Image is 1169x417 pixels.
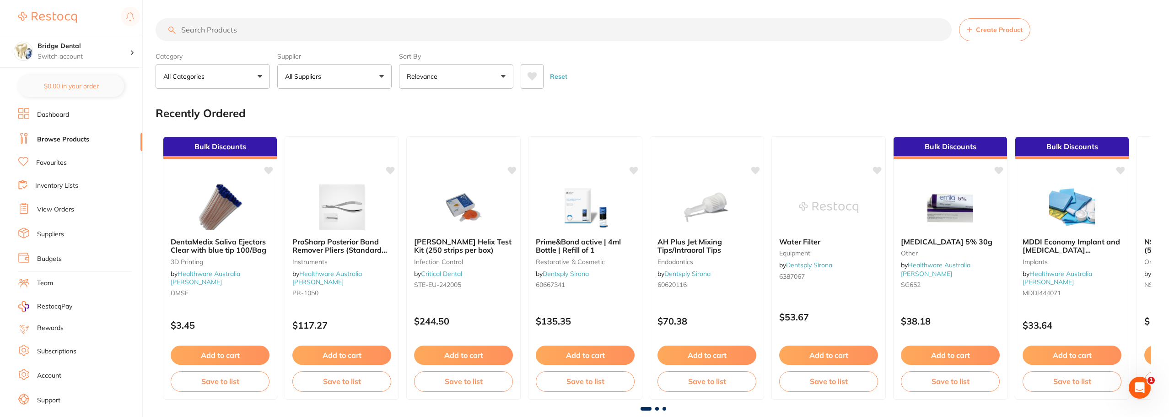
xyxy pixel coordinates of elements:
[1023,320,1121,330] p: $33.64
[779,346,878,365] button: Add to cart
[292,258,391,265] small: Instruments
[292,346,391,365] button: Add to cart
[414,346,513,365] button: Add to cart
[292,320,391,330] p: $117.27
[37,255,62,264] a: Budgets
[37,135,89,144] a: Browse Products
[779,249,878,257] small: equipment
[37,324,64,333] a: Rewards
[277,52,392,60] label: Supplier
[677,184,737,230] img: AH Plus Jet Mixing Tips/Intraoral Tips
[156,107,246,120] h2: Recently Ordered
[779,312,878,322] p: $53.67
[1023,238,1121,255] b: MDDI Economy Implant and Oral Surgery Procedure Pack
[1015,137,1129,159] div: Bulk Discounts
[657,281,756,288] small: 60620116
[1147,377,1155,384] span: 1
[37,110,69,119] a: Dashboard
[14,42,32,60] img: Bridge Dental
[312,184,372,230] img: ProSharp Posterior Band Remover Pliers (Standard Beak) - Standard handle
[171,320,269,330] p: $3.45
[657,270,711,278] span: by
[779,238,878,246] b: Water Filter
[37,205,74,214] a: View Orders
[657,238,756,255] b: AH Plus Jet Mixing Tips/Intraoral Tips
[543,270,589,278] a: Dentsply Sirona
[901,346,1000,365] button: Add to cart
[292,371,391,391] button: Save to list
[901,316,1000,326] p: $38.18
[414,281,513,288] small: STE-EU-242005
[779,261,832,269] span: by
[547,64,570,89] button: Reset
[18,12,77,23] img: Restocq Logo
[421,270,462,278] a: Critical Dental
[414,258,513,265] small: infection control
[399,52,513,60] label: Sort By
[664,270,711,278] a: Dentsply Sirona
[38,42,130,51] h4: Bridge Dental
[18,301,72,312] a: RestocqPay
[901,371,1000,391] button: Save to list
[407,72,441,81] p: Relevance
[536,346,635,365] button: Add to cart
[37,396,60,405] a: Support
[901,281,1000,288] small: SG652
[786,261,832,269] a: Dentsply Sirona
[536,238,635,255] b: Prime&Bond active | 4ml Bottle | Refill of 1
[37,347,76,356] a: Subscriptions
[18,75,124,97] button: $0.00 in your order
[779,371,878,391] button: Save to list
[657,371,756,391] button: Save to list
[156,64,270,89] button: All Categories
[156,52,270,60] label: Category
[37,371,61,380] a: Account
[536,258,635,265] small: restorative & cosmetic
[901,249,1000,257] small: other
[37,230,64,239] a: Suppliers
[555,184,615,230] img: Prime&Bond active | 4ml Bottle | Refill of 1
[657,346,756,365] button: Add to cart
[414,316,513,326] p: $244.50
[799,184,858,230] img: Water Filter
[171,346,269,365] button: Add to cart
[399,64,513,89] button: Relevance
[292,238,391,255] b: ProSharp Posterior Band Remover Pliers (Standard Beak) - Standard handle
[657,258,756,265] small: endodontics
[901,238,1000,246] b: Emla 5% 30g
[171,289,269,297] small: DMSE
[35,181,78,190] a: Inventory Lists
[163,72,208,81] p: All Categories
[536,270,589,278] span: by
[901,261,970,277] span: by
[171,270,240,286] a: Healthware Australia [PERSON_NAME]
[171,258,269,265] small: 3D Printing
[171,238,269,255] b: DentaMedix Saliva Ejectors Clear with blue tip 100/Bag
[18,301,29,312] img: RestocqPay
[901,261,970,277] a: Healthware Australia [PERSON_NAME]
[1023,289,1121,297] small: MDDI444071
[779,273,878,280] small: 6387067
[536,316,635,326] p: $135.35
[285,72,325,81] p: All Suppliers
[536,281,635,288] small: 60667341
[959,18,1030,41] button: Create Product
[36,158,67,168] a: Favourites
[414,238,513,255] b: Browne Helix Test Kit (250 strips per box)
[414,371,513,391] button: Save to list
[190,184,250,230] img: DentaMedix Saliva Ejectors Clear with blue tip 100/Bag
[38,52,130,61] p: Switch account
[414,270,462,278] span: by
[1129,377,1151,399] iframe: Intercom live chat
[292,270,362,286] span: by
[976,26,1023,33] span: Create Product
[37,279,53,288] a: Team
[657,316,756,326] p: $70.38
[156,18,952,41] input: Search Products
[1042,184,1102,230] img: MDDI Economy Implant and Oral Surgery Procedure Pack
[1023,270,1092,286] span: by
[292,270,362,286] a: Healthware Australia [PERSON_NAME]
[1023,258,1121,265] small: Implants
[434,184,493,230] img: Browne Helix Test Kit (250 strips per box)
[894,137,1007,159] div: Bulk Discounts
